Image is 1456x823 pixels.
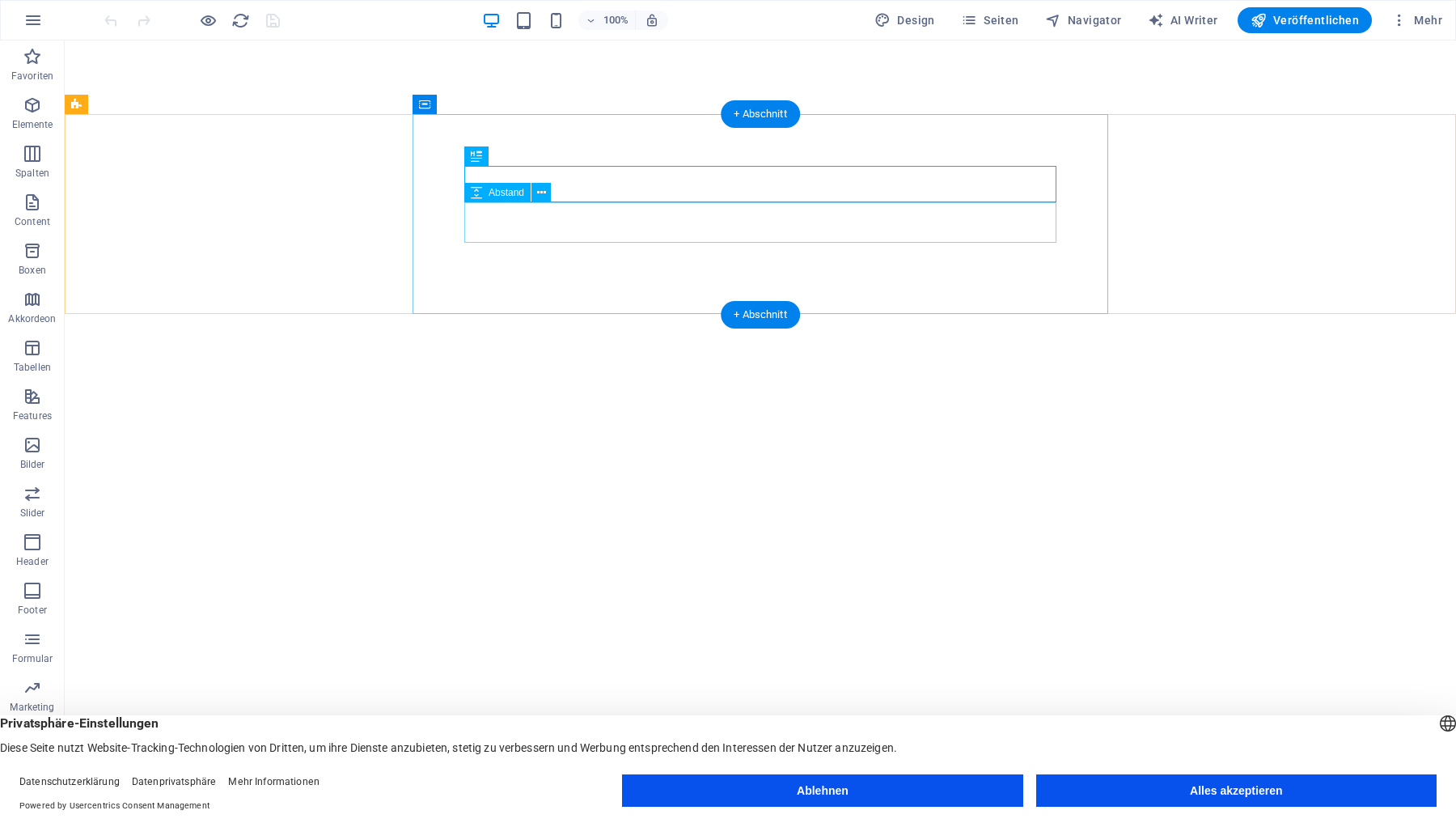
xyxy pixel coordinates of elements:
[578,11,636,30] button: 100%
[15,167,49,180] p: Spalten
[1141,7,1225,33] button: AI Writer
[721,301,800,329] div: + Abschnitt
[1148,12,1218,28] span: AI Writer
[1238,7,1372,33] button: Veröffentlichen
[961,12,1019,28] span: Seiten
[198,11,218,30] button: Klicke hier, um den Vorschau-Modus zu verlassen
[15,215,50,228] p: Content
[721,100,800,128] div: + Abschnitt
[1385,7,1449,33] button: Mehr
[12,118,53,131] p: Elemente
[14,361,51,374] p: Tabellen
[20,507,45,520] p: Slider
[20,458,45,471] p: Bilder
[489,188,524,197] span: Abstand
[603,11,629,30] h6: 100%
[8,312,56,325] p: Akkordeon
[13,409,52,422] p: Features
[12,652,53,665] p: Formular
[868,7,942,33] div: Design (Strg+Alt+Y)
[1039,7,1128,33] button: Navigator
[1391,12,1442,28] span: Mehr
[231,11,250,30] button: reload
[10,701,54,714] p: Marketing
[1251,12,1359,28] span: Veröffentlichen
[954,7,1026,33] button: Seiten
[16,555,49,568] p: Header
[645,13,659,28] i: Bei Größenänderung Zoomstufe automatisch an das gewählte Gerät anpassen.
[874,12,935,28] span: Design
[11,70,53,83] p: Favoriten
[18,604,47,617] p: Footer
[19,264,46,277] p: Boxen
[231,11,250,30] i: Seite neu laden
[1045,12,1122,28] span: Navigator
[868,7,942,33] button: Design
